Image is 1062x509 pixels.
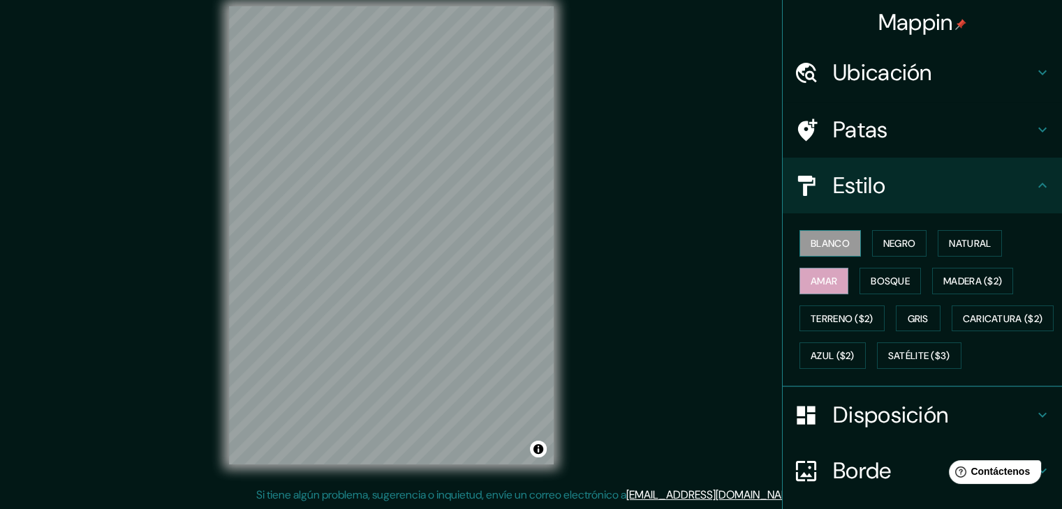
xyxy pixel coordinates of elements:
[833,400,948,430] font: Disposición
[799,305,885,332] button: Terreno ($2)
[833,115,888,144] font: Patas
[783,102,1062,158] div: Patas
[888,350,950,363] font: Satélite ($3)
[811,237,850,250] font: Blanco
[811,312,873,325] font: Terreno ($2)
[799,268,848,294] button: Amar
[938,455,1047,494] iframe: Lanzador de widgets de ayuda
[783,387,1062,443] div: Disposición
[908,312,929,325] font: Gris
[860,268,921,294] button: Bosque
[943,275,1002,287] font: Madera ($2)
[530,441,547,457] button: Activar o desactivar atribución
[963,312,1043,325] font: Caricatura ($2)
[256,487,626,502] font: Si tiene algún problema, sugerencia o inquietud, envíe un correo electrónico a
[878,8,953,37] font: Mappin
[938,230,1002,257] button: Natural
[872,230,927,257] button: Negro
[932,268,1013,294] button: Madera ($2)
[949,237,991,250] font: Natural
[877,342,961,369] button: Satélite ($3)
[783,158,1062,213] div: Estilo
[811,275,837,287] font: Amar
[833,171,885,200] font: Estilo
[833,456,892,485] font: Borde
[883,237,916,250] font: Negro
[626,487,799,502] a: [EMAIL_ADDRESS][DOMAIN_NAME]
[896,305,941,332] button: Gris
[833,58,932,87] font: Ubicación
[799,342,866,369] button: Azul ($2)
[783,45,1062,100] div: Ubicación
[811,350,855,363] font: Azul ($2)
[799,230,861,257] button: Blanco
[955,19,966,30] img: pin-icon.png
[783,443,1062,499] div: Borde
[952,305,1054,332] button: Caricatura ($2)
[229,6,554,464] canvas: Mapa
[871,275,910,287] font: Bosque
